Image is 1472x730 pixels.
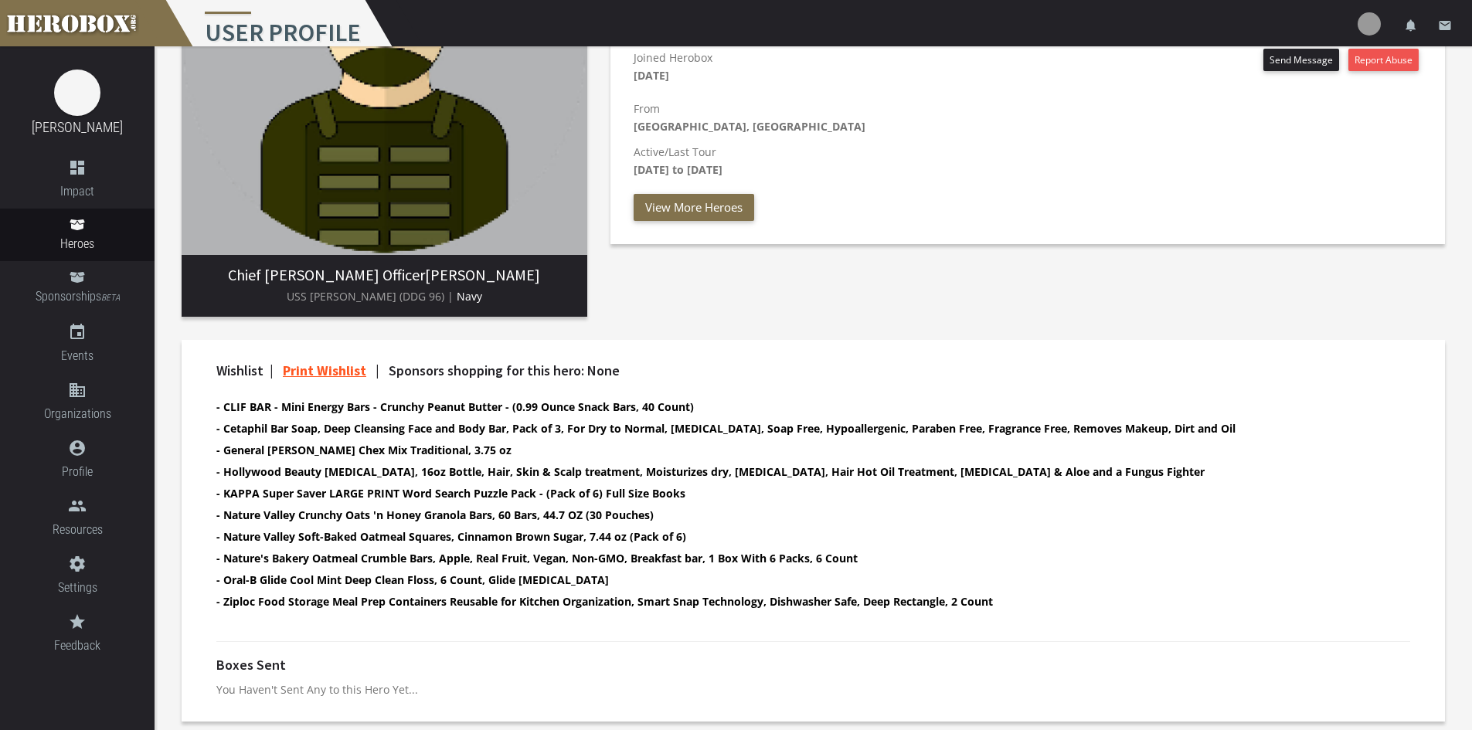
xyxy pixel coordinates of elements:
b: - KAPPA Super Saver LARGE PRINT Word Search Puzzle Pack - (Pack of 6) Full Size Books [216,486,685,501]
span: Chief [PERSON_NAME] Officer [228,265,425,284]
li: Cetaphil Bar Soap, Deep Cleansing Face and Body Bar, Pack of 3, For Dry to Normal, Sensitive Skin... [216,419,1383,437]
li: Ziploc Food Storage Meal Prep Containers Reusable for Kitchen Organization, Smart Snap Technology... [216,592,1383,610]
li: CLIF BAR - Mini Energy Bars - Crunchy Peanut Butter - (0.99 Ounce Snack Bars, 40 Count) [216,398,1383,416]
button: View More Heroes [634,194,754,221]
li: Nature's Bakery Oatmeal Crumble Bars, Apple, Real Fruit, Vegan, Non-GMO, Breakfast bar, 1 Box Wit... [216,549,1383,567]
i: email [1438,19,1452,32]
li: KAPPA Super Saver LARGE PRINT Word Search Puzzle Pack - (Pack of 6) Full Size Books [216,484,1383,502]
h4: Wishlist [216,363,1383,379]
p: From [634,100,1422,135]
b: - General [PERSON_NAME] Chex Mix Traditional, 3.75 oz [216,443,512,457]
b: [GEOGRAPHIC_DATA], [GEOGRAPHIC_DATA] [634,119,865,134]
small: BETA [101,293,120,303]
span: | [270,362,274,379]
li: Nature Valley Soft-Baked Oatmeal Squares, Cinnamon Brown Sugar, 7.44 oz (Pack of 6) [216,528,1383,545]
p: Joined Herobox [634,49,712,84]
img: image [54,70,100,116]
p: You Haven't Sent Any to this Hero Yet... [216,681,1410,698]
button: Send Message [1263,49,1339,71]
b: - Nature Valley Crunchy Oats 'n Honey Granola Bars, 60 Bars, 44.7 OZ (30 Pouches) [216,508,654,522]
span: USS [PERSON_NAME] (DDG 96) | [287,289,454,304]
li: Oral-B Glide Cool Mint Deep Clean Floss, 6 Count, Glide Dental Floss [216,571,1383,589]
b: - Cetaphil Bar Soap, Deep Cleansing Face and Body Bar, Pack of 3, For Dry to Normal, [MEDICAL_DAT... [216,421,1236,436]
span: Navy [457,289,482,304]
b: - Ziploc Food Storage Meal Prep Containers Reusable for Kitchen Organization, Smart Snap Technolo... [216,594,993,609]
i: notifications [1404,19,1418,32]
a: Print Wishlist [283,362,366,379]
img: user-image [1358,12,1381,36]
h4: Boxes Sent [216,657,286,673]
p: Active/Last Tour [634,143,1422,178]
a: [PERSON_NAME] [32,119,123,135]
b: - Nature's Bakery Oatmeal Crumble Bars, Apple, Real Fruit, Vegan, Non-GMO, Breakfast bar, 1 Box W... [216,551,858,565]
li: Nature Valley Crunchy Oats 'n Honey Granola Bars, 60 Bars, 44.7 OZ (30 Pouches) [216,506,1383,524]
span: Sponsors shopping for this hero: None [389,362,620,379]
button: Report Abuse [1348,49,1419,71]
b: [DATE] to [DATE] [634,162,722,177]
h3: [PERSON_NAME] [194,267,575,284]
b: - CLIF BAR - Mini Energy Bars - Crunchy Peanut Butter - (0.99 Ounce Snack Bars, 40 Count) [216,399,694,414]
li: Hollywood Beauty Tea Tree Oil, 16oz Bottle, Hair, Skin & Scalp treatment, Moisturizes dry, itchy ... [216,463,1383,480]
b: - Hollywood Beauty [MEDICAL_DATA], 16oz Bottle, Hair, Skin & Scalp treatment, Moisturizes dry, [M... [216,464,1205,479]
b: [DATE] [634,68,669,83]
b: - Oral-B Glide Cool Mint Deep Clean Floss, 6 Count, Glide [MEDICAL_DATA] [216,572,609,587]
span: | [376,362,379,379]
b: - Nature Valley Soft-Baked Oatmeal Squares, Cinnamon Brown Sugar, 7.44 oz (Pack of 6) [216,529,686,544]
li: General Mills Chex Mix Traditional, 3.75 oz [216,441,1383,459]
